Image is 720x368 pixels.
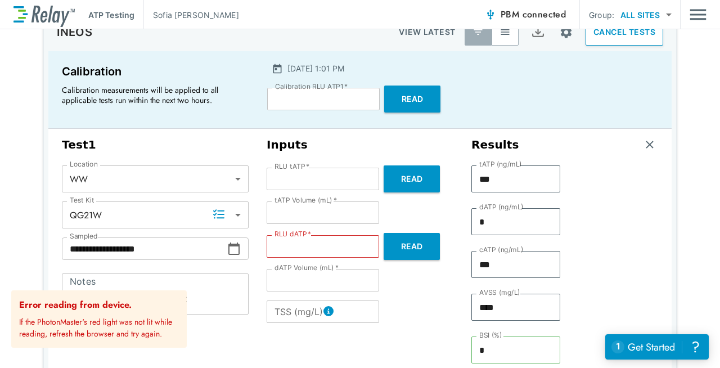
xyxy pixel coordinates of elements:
[274,230,311,238] label: RLU dATP
[480,3,570,26] button: PBM connected
[479,289,520,297] label: AVSS (mg/L)
[88,9,134,21] p: ATP Testing
[501,7,566,23] span: PBM
[384,86,440,113] button: Read
[479,246,523,254] label: cATP (ng/mL)
[690,4,706,25] img: Drawer Icon
[479,203,524,211] label: dATP (ng/mL)
[485,9,496,20] img: Connected Icon
[644,139,655,150] img: Remove
[272,63,283,74] img: Calender Icon
[559,25,573,39] img: Settings Icon
[499,26,511,38] img: View All
[274,163,309,170] label: RLU tATP
[690,4,706,25] button: Main menu
[186,295,193,304] button: close
[479,331,502,339] label: BSI (%)
[471,138,519,152] h3: Results
[524,19,551,46] button: Export
[57,25,92,39] p: INEOS
[531,25,545,39] img: Export Icon
[399,25,456,39] p: VIEW LATEST
[287,62,344,74] p: [DATE] 1:01 PM
[275,83,348,91] label: Calibration RLU ATP1
[62,138,249,152] h3: Test 1
[384,233,440,260] button: Read
[589,9,614,21] p: Group:
[605,334,709,360] iframe: Resource center
[153,9,239,21] p: Sofia [PERSON_NAME]
[479,160,522,168] label: tATP (ng/mL)
[70,232,98,240] label: Sampled
[70,196,94,204] label: Test Kit
[13,3,75,27] img: LuminUltra Relay
[62,62,247,80] p: Calibration
[586,19,663,46] button: CANCEL TESTS
[62,204,249,226] div: QG21W
[62,85,242,105] p: Calibration measurements will be applied to all applicable tests run within the next two hours.
[274,196,337,204] label: tATP Volume (mL)
[267,138,453,152] h3: Inputs
[551,17,581,47] button: Site setup
[19,298,132,311] strong: Error reading from device.
[472,26,484,38] img: Latest
[384,165,440,192] button: Read
[62,237,227,260] input: Choose date, selected date is Oct 8, 2025
[19,312,182,340] p: If the PhotonMaster's red light was not lit while reading, refresh the browser and try again.
[70,160,98,168] label: Location
[62,168,249,190] div: WW
[274,264,339,272] label: dATP Volume (mL)
[523,8,566,21] span: connected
